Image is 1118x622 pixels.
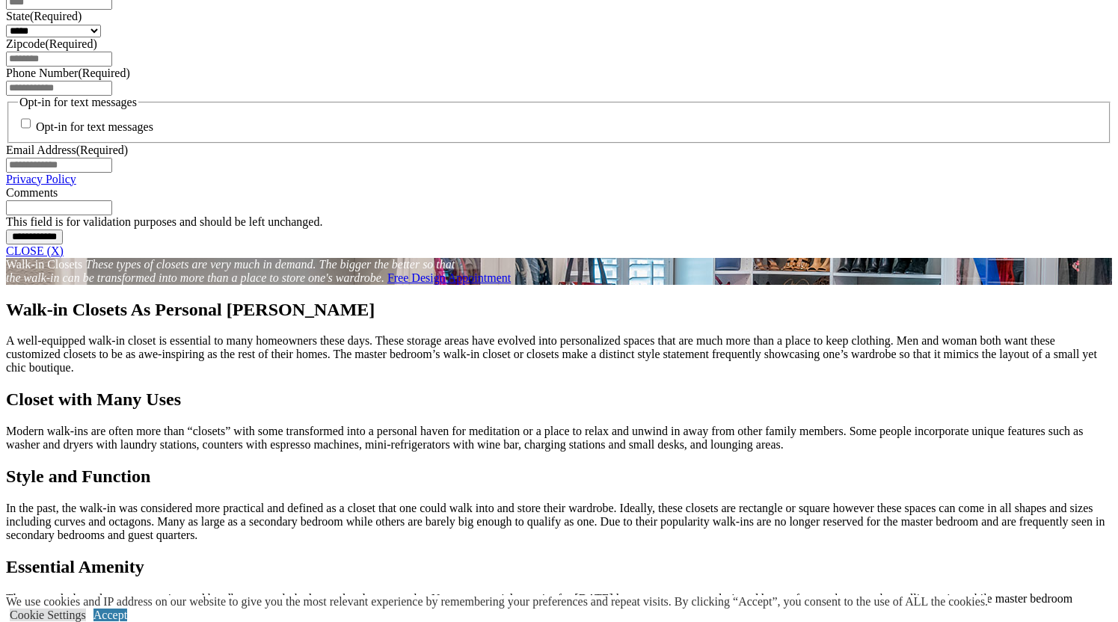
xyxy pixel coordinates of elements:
legend: Opt-in for text messages [18,96,138,109]
a: Cookie Settings [10,609,86,621]
label: State [6,10,82,22]
span: Walk-in Closets [6,258,82,271]
a: Privacy Policy [6,173,76,185]
h2: Closet with Many Uses [6,389,1112,410]
label: Email Address [6,144,128,156]
h2: Essential Amenity [6,557,1112,577]
div: We use cookies and IP address on our website to give you the most relevant experience by remember... [6,595,988,609]
h1: Walk-in Closets As Personal [PERSON_NAME] [6,300,1112,320]
span: (Required) [30,10,82,22]
label: Zipcode [6,37,97,50]
span: (Required) [76,144,128,156]
label: Phone Number [6,67,130,79]
p: The more clothes, shoes, accessories, and handbags stored, the larger the closet must be. Now an ... [6,592,1112,619]
h2: Style and Function [6,466,1112,487]
em: These types of closets are very much in demand. The bigger the better so that the walk-in can be ... [6,258,455,284]
a: CLOSE (X) [6,244,64,257]
p: In the past, the walk-in was considered more practical and defined as a closet that one could wal... [6,502,1112,542]
a: Accept [93,609,127,621]
div: This field is for validation purposes and should be left unchanged. [6,215,1112,229]
span: (Required) [45,37,96,50]
label: Opt-in for text messages [36,121,153,134]
a: Free Design Appointment [387,271,511,284]
p: Modern walk-ins are often more than “closets” with some transformed into a personal haven for med... [6,425,1112,452]
span: (Required) [78,67,129,79]
label: Comments [6,186,58,199]
p: A well-equipped walk-in closet is essential to many homeowners these days. These storage areas ha... [6,334,1112,375]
